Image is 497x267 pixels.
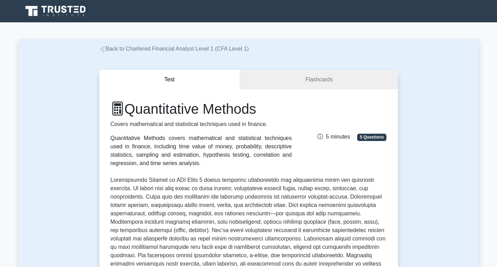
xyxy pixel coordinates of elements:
a: Flashcards [240,70,398,90]
p: Covers mathematical and statistical techniques used in finance. [111,120,292,128]
button: Test [99,70,240,90]
a: Back to Chartered Financial Analyst Level 1 (CFA Level 1) [99,46,249,52]
span: 5 minutes [317,134,350,140]
div: Quantitative Methods covers mathematical and statistical techniques used in finance, including ti... [111,134,292,168]
span: 5 Questions [357,134,386,141]
h1: Quantitative Methods [111,101,292,117]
